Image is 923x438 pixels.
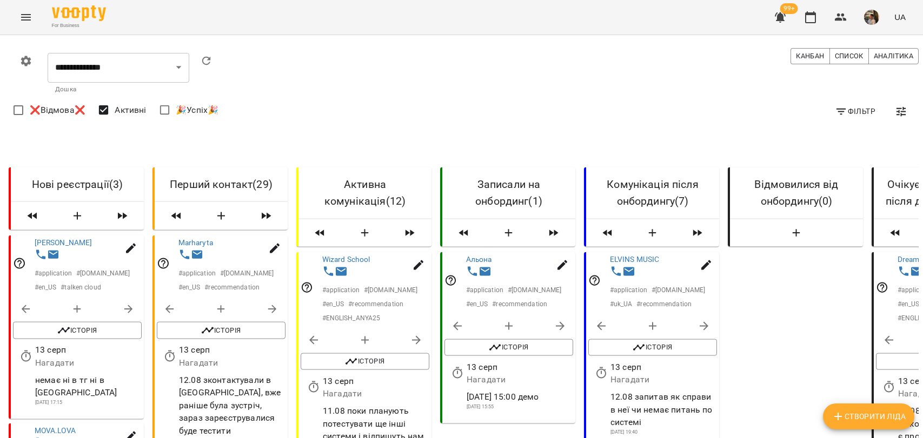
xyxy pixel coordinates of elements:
[590,224,625,243] span: Пересунути лідів з колонки
[835,50,864,62] span: Список
[444,274,457,287] svg: Відповідальний співробітник не заданий
[680,224,715,243] span: Пересунути лідів з колонки
[610,360,717,373] p: 13 серп
[610,373,717,386] p: Нагадати
[301,353,429,370] button: Історія
[13,322,142,339] button: Історія
[467,403,573,410] p: [DATE] 15:55
[55,84,182,95] p: Дошка
[467,360,573,373] p: 13 серп
[348,299,403,309] p: # recommendation
[178,238,213,247] a: Marharyta
[588,339,717,356] button: Історія
[595,176,710,210] h6: Комунікація після онбордингу ( 7 )
[876,281,889,294] svg: Відповідальний співробітник не заданий
[594,341,712,354] span: Історія
[13,257,26,270] svg: Відповідальний співробітник не заданий
[508,285,562,295] p: # [DOMAIN_NAME]
[249,206,283,226] span: Пересунути лідів з колонки
[874,50,913,62] span: Аналітика
[76,268,130,278] p: # [DOMAIN_NAME]
[610,255,660,264] a: ELVINS MUSIC
[466,299,488,309] p: # en_US
[486,224,532,243] button: Створити Ліда
[342,224,388,243] button: Створити Ліда
[306,355,424,368] span: Історія
[322,285,360,295] p: # application
[179,373,285,437] p: 12.08 зконтактували в [GEOGRAPHIC_DATA], вже раніше була зустріч, зараз зареєструвалися буде тестити
[734,224,859,243] button: Створити Ліда
[301,281,314,294] svg: Відповідальний співробітник не заданий
[176,104,218,117] span: 🎉Успіх🎉
[322,299,344,309] p: # en_US
[492,299,547,309] p: # recommendation
[35,356,142,369] p: Нагадати
[393,224,427,243] span: Пересунути лідів з колонки
[780,3,798,14] span: 99+
[54,206,101,226] button: Створити Ліда
[52,5,106,21] img: Voopty Logo
[610,299,633,309] p: # uk_UA
[105,206,140,226] span: Пересунути лідів з колонки
[35,426,76,435] a: MOVA.LOVA
[35,268,72,278] p: # application
[13,4,39,30] button: Menu
[451,176,567,210] h6: Записали на онбординг ( 1 )
[610,428,717,436] p: [DATE] 19:40
[588,274,601,287] svg: Відповідальний співробітник не заданий
[791,48,829,64] button: Канбан
[35,343,142,356] p: 13 серп
[35,399,142,406] p: [DATE] 17:15
[323,387,429,400] p: Нагадати
[823,403,914,429] button: Створити Ліда
[610,390,717,429] p: 12.08 запитав як справи в неї чи немає питань по системі
[536,224,571,243] span: Пересунути лідів з колонки
[364,285,418,295] p: # [DOMAIN_NAME]
[831,102,880,121] button: Фільтр
[157,257,170,270] svg: Відповідальний співробітник не заданий
[322,255,370,264] a: Wizard School
[636,299,692,309] p: # recommendation
[162,324,280,337] span: Історія
[652,285,706,295] p: # [DOMAIN_NAME]
[444,339,573,356] button: Історія
[450,341,568,354] span: Історія
[835,105,875,118] span: Фільтр
[61,282,101,292] p: # talken cloud
[739,176,854,210] h6: Відмовилися від онбордингу ( 0 )
[115,104,146,117] span: Активні
[322,313,381,323] p: # ENGLISH_ANYA25
[52,22,106,29] span: For Business
[447,224,481,243] span: Пересунути лідів з колонки
[35,282,57,292] p: # en_US
[179,343,285,356] p: 13 серп
[894,11,906,23] span: UA
[198,206,244,226] button: Створити Ліда
[220,268,274,278] p: # [DOMAIN_NAME]
[35,238,92,247] a: [PERSON_NAME]
[629,224,676,243] button: Створити Ліда
[18,324,136,337] span: Історія
[467,390,573,403] p: [DATE] 15:00 демо
[864,10,879,25] img: 667c661dbb1374cb219499a1f67010c8.jpg
[30,104,85,117] span: ❌Відмова❌
[35,373,142,399] p: немає ні в тг ні в [GEOGRAPHIC_DATA]
[178,282,201,292] p: # en_US
[159,206,194,226] span: Пересунути лідів з колонки
[467,373,573,386] p: Нагадати
[466,255,492,264] a: Альона
[163,176,279,193] h6: Перший контакт ( 29 )
[898,299,920,309] p: # en_US
[890,7,910,27] button: UA
[466,285,503,295] p: # application
[610,285,647,295] p: # application
[307,176,423,210] h6: Активна комунікація ( 12 )
[15,206,50,226] span: Пересунути лідів з колонки
[178,268,216,278] p: # application
[303,224,337,243] span: Пересунути лідів з колонки
[829,48,869,64] button: Список
[157,322,285,339] button: Історія
[796,50,824,62] span: Канбан
[19,176,135,193] h6: Нові реєстрації ( 3 )
[868,48,919,64] button: Аналітика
